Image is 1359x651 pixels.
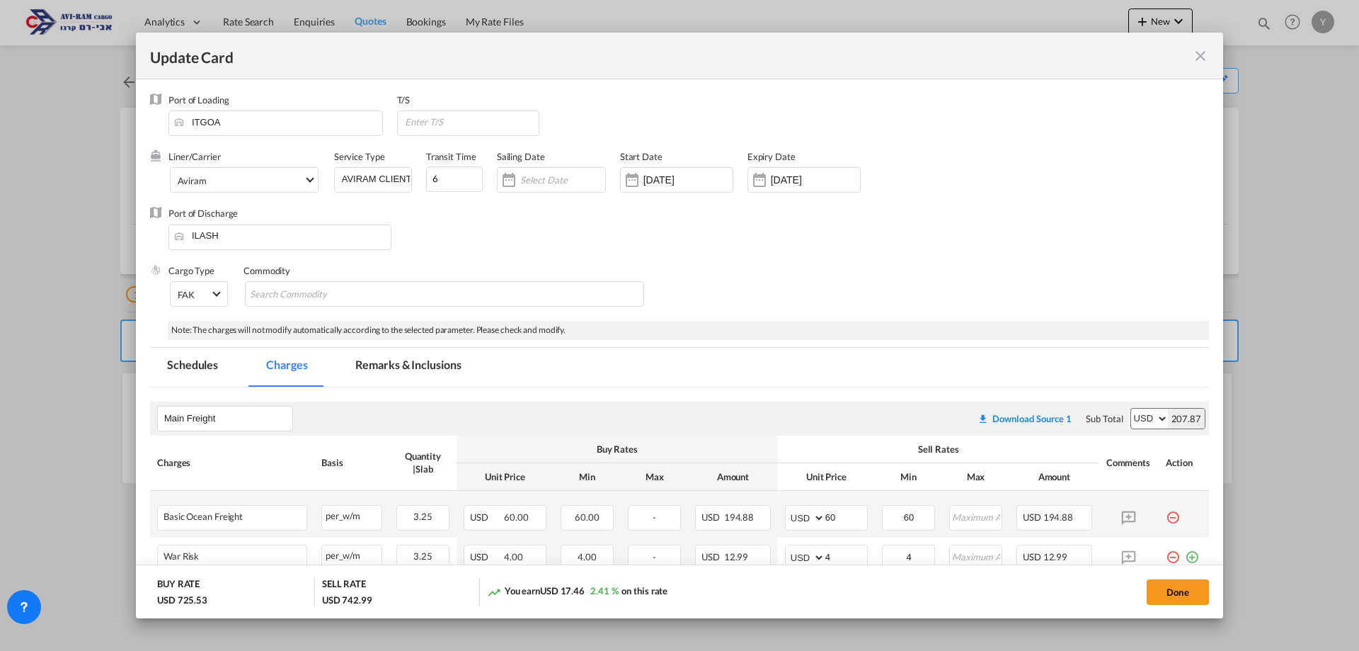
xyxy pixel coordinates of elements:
[170,281,228,307] md-select: Select Cargo type: FAK
[747,151,796,162] label: Expiry Date
[157,577,200,594] div: BUY RATE
[1192,47,1209,64] md-icon: icon-close fg-AAA8AD m-0 pointer
[653,551,656,562] span: -
[1023,511,1041,523] span: USD
[322,506,382,523] div: per_w/m
[951,506,1002,527] input: Maximum Amount
[164,408,292,429] input: Leg Name
[150,264,161,276] img: cargo.png
[970,406,1079,431] button: Download original source rate sheet
[322,545,382,563] div: per_w/m
[321,456,382,469] div: Basis
[785,443,1092,455] div: Sell Rates
[1168,409,1205,429] div: 207.87
[977,413,1072,424] div: Download original source rate sheet
[554,463,621,491] th: Min
[575,511,600,523] span: 60.00
[413,511,432,522] span: 3.25
[426,166,483,192] input: 0
[170,167,319,193] md-select: Select Liner: Aviram
[977,413,989,424] md-icon: icon-download
[176,225,391,247] input: Enter Port of Discharge
[168,208,238,219] label: Port of Discharge
[701,511,722,523] span: USD
[338,348,478,387] md-tab-item: Remarks & Inclusions
[1023,551,1041,562] span: USD
[1159,436,1209,491] th: Action
[875,463,942,491] th: Min
[883,506,934,527] input: Minimum Amount
[150,47,1192,64] div: Update Card
[249,348,324,387] md-tab-item: Charges
[413,550,432,562] span: 3.25
[520,174,605,186] input: Select Date
[1166,505,1180,519] md-icon: icon-minus-circle-outline red-400-fg pt-7
[942,463,1009,491] th: Max
[164,551,199,562] div: War Risk
[701,551,722,562] span: USD
[243,265,290,276] label: Commodity
[504,511,529,523] span: 60.00
[970,413,1079,424] div: Download original source rate sheet
[688,463,778,491] th: Amount
[992,413,1072,424] div: Download Source 1
[322,594,372,606] div: USD 742.99
[1166,545,1180,559] md-icon: icon-minus-circle-outline red-400-fg pt-7
[150,348,235,387] md-tab-item: Schedules
[470,551,503,562] span: USD
[1086,412,1123,425] div: Sub Total
[724,511,754,523] span: 194.88
[178,175,206,186] div: Aviram
[168,151,221,162] label: Liner/Carrier
[497,151,545,162] label: Sailing Date
[136,33,1223,618] md-dialog: Update Card Port ...
[1043,511,1073,523] span: 194.88
[397,94,411,106] label: T/S
[176,111,382,132] input: Enter Port of Loading
[150,348,492,387] md-pagination-wrapper: Use the left and right arrow keys to navigate between tabs
[504,551,523,562] span: 4.00
[168,321,1209,340] div: Note: The charges will not modify automatically according to the selected parameter. Please check...
[487,584,667,599] div: You earn on this rate
[643,174,733,186] input: Start Date
[1147,579,1209,605] button: Done
[334,151,385,162] label: Service Type
[157,456,307,469] div: Charges
[396,450,449,475] div: Quantity | Slab
[487,585,501,599] md-icon: icon-trending-up
[620,151,663,162] label: Start Date
[771,174,860,186] input: Expiry Date
[250,283,379,306] input: Search Commodity
[245,281,644,307] md-chips-wrap: Chips container with autocompletion. Enter the text area, type text to search, and then use the u...
[621,463,688,491] th: Max
[1043,551,1068,562] span: 12.99
[883,545,934,567] input: Minimum Amount
[1099,436,1159,491] th: Comments
[340,168,411,189] input: Enter Service Type
[322,577,366,594] div: SELL RATE
[464,443,771,455] div: Buy Rates
[778,463,875,491] th: Unit Price
[457,463,554,491] th: Unit Price
[164,511,243,522] div: Basic Ocean Freight
[590,585,618,596] span: 2.41 %
[1185,545,1199,559] md-icon: icon-plus-circle-outline green-400-fg
[403,111,539,132] input: Enter T/S
[168,94,229,106] label: Port of Loading
[178,289,195,300] div: FAK
[1009,463,1099,491] th: Amount
[578,551,597,562] span: 4.00
[951,545,1002,567] input: Maximum Amount
[540,585,585,596] span: USD 17.46
[825,506,867,527] input: 60
[168,265,214,276] label: Cargo Type
[724,551,749,562] span: 12.99
[825,545,867,567] input: 4
[157,594,207,606] div: USD 725.53
[426,151,476,162] label: Transit Time
[653,511,656,523] span: -
[470,511,503,523] span: USD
